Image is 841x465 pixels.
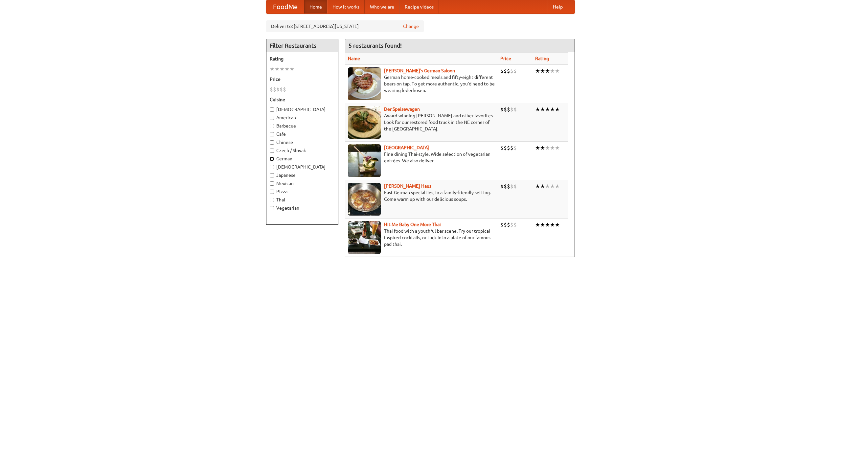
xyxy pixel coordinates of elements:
li: ★ [550,183,555,190]
p: German home-cooked meals and fifty-eight different beers on tap. To get more authentic, you'd nee... [348,74,495,94]
a: [GEOGRAPHIC_DATA] [384,145,429,150]
p: Award-winning [PERSON_NAME] and other favorites. Look for our restored food truck in the NE corne... [348,112,495,132]
li: ★ [550,67,555,75]
li: $ [513,144,517,151]
input: Czech / Slovak [270,149,274,153]
ng-pluralize: 5 restaurants found! [349,42,402,49]
a: Name [348,56,360,61]
label: Japanese [270,172,335,178]
li: ★ [280,65,284,73]
p: Thai food with a youthful bar scene. Try our tropical inspired cocktails, or tuck into a plate of... [348,228,495,247]
p: East German specialties, in a family-friendly setting. Come warm up with our delicious soups. [348,189,495,202]
li: ★ [555,67,560,75]
li: $ [507,144,510,151]
a: Home [304,0,327,13]
li: ★ [545,221,550,228]
a: Rating [535,56,549,61]
li: $ [283,86,286,93]
li: $ [276,86,280,93]
li: $ [513,106,517,113]
input: Chinese [270,140,274,145]
li: $ [504,183,507,190]
li: $ [280,86,283,93]
li: ★ [540,144,545,151]
li: ★ [555,221,560,228]
img: speisewagen.jpg [348,106,381,139]
li: $ [500,221,504,228]
li: ★ [555,144,560,151]
li: $ [513,183,517,190]
li: ★ [535,106,540,113]
input: Cafe [270,132,274,136]
label: German [270,155,335,162]
li: ★ [275,65,280,73]
li: $ [504,221,507,228]
li: ★ [545,183,550,190]
b: [PERSON_NAME]'s German Saloon [384,68,455,73]
label: [DEMOGRAPHIC_DATA] [270,106,335,113]
h4: Filter Restaurants [266,39,338,52]
a: Price [500,56,511,61]
li: $ [507,106,510,113]
li: ★ [535,144,540,151]
a: FoodMe [266,0,304,13]
p: Fine dining Thai-style. Wide selection of vegetarian entrées. We also deliver. [348,151,495,164]
img: esthers.jpg [348,67,381,100]
li: ★ [545,67,550,75]
label: Thai [270,197,335,203]
li: ★ [545,106,550,113]
li: ★ [289,65,294,73]
img: satay.jpg [348,144,381,177]
input: Barbecue [270,124,274,128]
input: [DEMOGRAPHIC_DATA] [270,165,274,169]
a: Recipe videos [399,0,439,13]
input: Pizza [270,190,274,194]
input: Japanese [270,173,274,177]
li: ★ [270,65,275,73]
label: Mexican [270,180,335,187]
li: ★ [535,183,540,190]
img: kohlhaus.jpg [348,183,381,216]
li: ★ [284,65,289,73]
h5: Rating [270,56,335,62]
input: Vegetarian [270,206,274,210]
label: Chinese [270,139,335,146]
li: $ [504,106,507,113]
li: ★ [550,144,555,151]
li: $ [273,86,276,93]
li: $ [504,144,507,151]
a: Der Speisewagen [384,106,420,112]
li: $ [510,144,513,151]
li: $ [510,106,513,113]
h5: Price [270,76,335,82]
a: Who we are [365,0,399,13]
li: $ [507,67,510,75]
label: Czech / Slovak [270,147,335,154]
a: [PERSON_NAME] Haus [384,183,431,189]
li: $ [513,221,517,228]
li: $ [500,144,504,151]
li: ★ [540,221,545,228]
li: $ [510,67,513,75]
a: How it works [327,0,365,13]
div: Deliver to: [STREET_ADDRESS][US_STATE] [266,20,424,32]
li: ★ [550,106,555,113]
li: $ [510,183,513,190]
label: Barbecue [270,123,335,129]
li: ★ [540,183,545,190]
li: ★ [550,221,555,228]
li: $ [507,183,510,190]
input: German [270,157,274,161]
label: [DEMOGRAPHIC_DATA] [270,164,335,170]
li: ★ [545,144,550,151]
a: Hit Me Baby One More Thai [384,222,441,227]
li: ★ [555,183,560,190]
li: $ [500,67,504,75]
li: ★ [535,67,540,75]
li: ★ [540,106,545,113]
label: American [270,114,335,121]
